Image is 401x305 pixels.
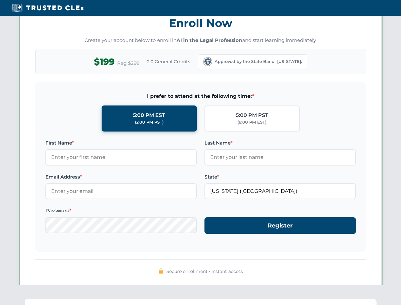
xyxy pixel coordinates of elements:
label: Email Address [45,173,197,181]
span: Secure enrollment • Instant access [166,268,243,275]
p: Create your account below to enroll in and start learning immediately. [35,37,366,44]
h3: Enroll Now [35,13,366,33]
span: I prefer to attend at the following time: [45,92,356,100]
div: 5:00 PM EST [133,111,165,119]
button: Register [204,217,356,234]
img: 🔒 [158,268,164,274]
div: (2:00 PM PST) [135,119,164,125]
label: Password [45,207,197,214]
input: Enter your first name [45,149,197,165]
label: State [204,173,356,181]
span: 2.0 General Credits [147,58,190,65]
span: $199 [94,55,115,69]
input: Enter your email [45,183,197,199]
input: Nevada (NV) [204,183,356,199]
label: Last Name [204,139,356,147]
div: (8:00 PM EST) [237,119,266,125]
label: First Name [45,139,197,147]
strong: AI in the Legal Profession [177,37,242,43]
div: 5:00 PM PST [236,111,268,119]
input: Enter your last name [204,149,356,165]
span: Reg $299 [117,59,139,67]
img: Nevada Bar [203,57,212,66]
span: Approved by the State Bar of [US_STATE]. [215,58,302,65]
img: Trusted CLEs [10,3,85,13]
